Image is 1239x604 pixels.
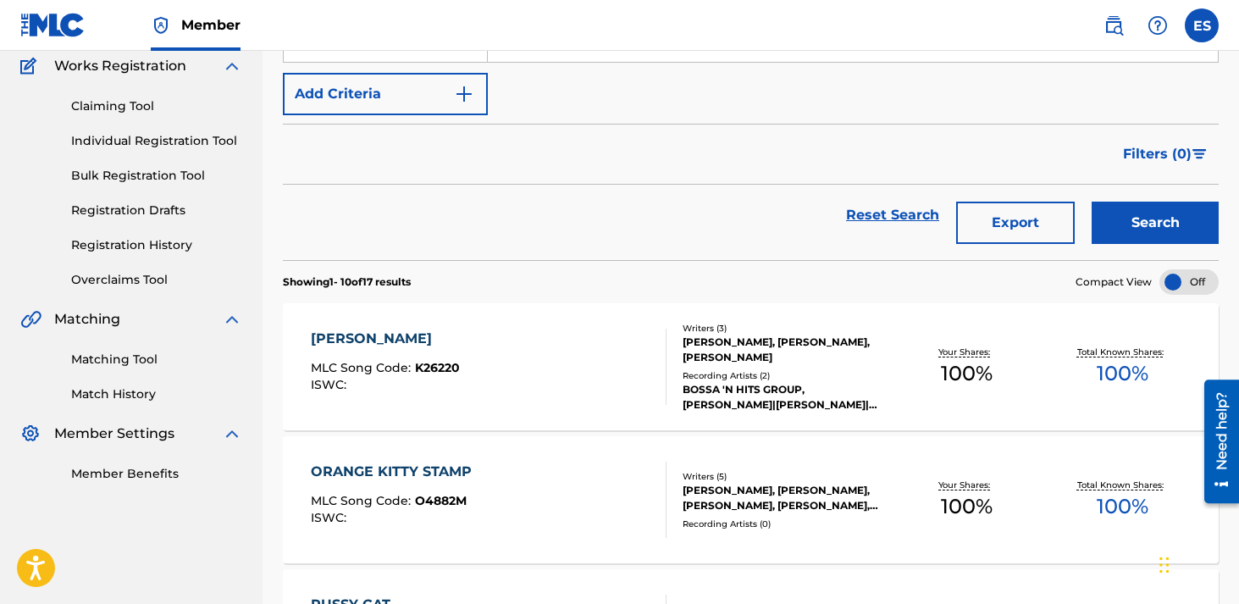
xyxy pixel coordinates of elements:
[1097,8,1131,42] a: Public Search
[1148,15,1168,36] img: help
[283,436,1219,563] a: ORANGE KITTY STAMPMLC Song Code:O4882MISWC:Writers (5)[PERSON_NAME], [PERSON_NAME], [PERSON_NAME]...
[956,202,1075,244] button: Export
[1192,374,1239,510] iframe: Resource Center
[283,303,1219,430] a: [PERSON_NAME]MLC Song Code:K26220ISWC:Writers (3)[PERSON_NAME], [PERSON_NAME], [PERSON_NAME]Recor...
[938,479,994,491] p: Your Shares:
[683,483,888,513] div: [PERSON_NAME], [PERSON_NAME], [PERSON_NAME], [PERSON_NAME], [PERSON_NAME] [PERSON_NAME] III
[1097,491,1148,522] span: 100 %
[54,309,120,330] span: Matching
[71,167,242,185] a: Bulk Registration Tool
[71,271,242,289] a: Overclaims Tool
[1123,144,1192,164] span: Filters ( 0 )
[222,309,242,330] img: expand
[311,510,351,525] span: ISWC :
[71,202,242,219] a: Registration Drafts
[71,385,242,403] a: Match History
[20,13,86,37] img: MLC Logo
[1076,274,1152,290] span: Compact View
[683,382,888,413] div: BOSSA 'N HITS GROUP, [PERSON_NAME]|[PERSON_NAME]|[PERSON_NAME]
[283,73,488,115] button: Add Criteria
[54,56,186,76] span: Works Registration
[54,424,174,444] span: Member Settings
[311,377,351,392] span: ISWC :
[181,15,241,35] span: Member
[311,493,415,508] span: MLC Song Code :
[1185,8,1219,42] div: User Menu
[71,132,242,150] a: Individual Registration Tool
[20,424,41,444] img: Member Settings
[415,360,460,375] span: K26220
[415,493,467,508] span: O4882M
[1192,149,1207,159] img: filter
[1092,202,1219,244] button: Search
[454,84,474,104] img: 9d2ae6d4665cec9f34b9.svg
[1097,358,1148,389] span: 100 %
[1154,523,1239,604] iframe: Chat Widget
[311,360,415,375] span: MLC Song Code :
[938,346,994,358] p: Your Shares:
[222,424,242,444] img: expand
[151,15,171,36] img: Top Rightsholder
[1077,346,1168,358] p: Total Known Shares:
[1113,133,1219,175] button: Filters (0)
[71,351,242,368] a: Matching Tool
[20,56,42,76] img: Works Registration
[20,309,41,330] img: Matching
[941,491,993,522] span: 100 %
[1077,479,1168,491] p: Total Known Shares:
[683,369,888,382] div: Recording Artists ( 2 )
[683,518,888,530] div: Recording Artists ( 0 )
[1103,15,1124,36] img: search
[683,322,888,335] div: Writers ( 3 )
[683,470,888,483] div: Writers ( 5 )
[311,329,460,349] div: [PERSON_NAME]
[311,462,480,482] div: ORANGE KITTY STAMP
[283,20,1219,260] form: Search Form
[941,358,993,389] span: 100 %
[71,236,242,254] a: Registration History
[838,197,948,234] a: Reset Search
[71,465,242,483] a: Member Benefits
[1141,8,1175,42] div: Help
[1159,540,1170,590] div: Drag
[222,56,242,76] img: expand
[71,97,242,115] a: Claiming Tool
[683,335,888,365] div: [PERSON_NAME], [PERSON_NAME], [PERSON_NAME]
[283,274,411,290] p: Showing 1 - 10 of 17 results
